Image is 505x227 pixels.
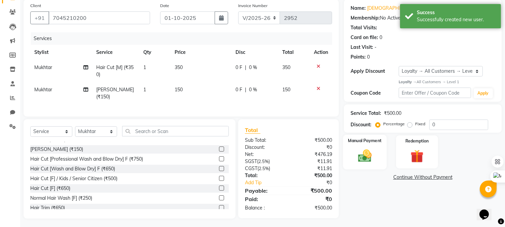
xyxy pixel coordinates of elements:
div: ₹476.19 [289,151,337,158]
span: 16 px [8,47,19,53]
div: - [374,44,376,51]
label: Manual Payment [348,137,382,144]
div: Normal Hair Wash [F] (₹250) [30,195,92,202]
div: Discount: [351,121,371,128]
div: Services [31,32,337,45]
div: Hair Cut [Wash and Blow Dry] F (₹650) [30,165,115,172]
input: Search or Scan [122,126,229,136]
div: Outline [3,3,98,9]
div: Sub Total: [240,137,289,144]
span: Mukhtar [34,64,52,70]
input: Enter Offer / Coupon Code [399,88,471,98]
div: Successfully created new user. [417,16,496,23]
iframe: chat widget [477,200,498,220]
div: Name: [351,5,366,12]
label: Invoice Number [238,3,267,9]
label: Date [160,3,169,9]
div: [PERSON_NAME] (₹150) [30,146,83,153]
span: CGST [245,165,257,171]
div: Success [417,9,496,16]
div: ₹0 [289,144,337,151]
th: Total [278,45,310,60]
a: Back to Top [10,9,36,14]
input: Search by Name/Mobile/Email/Code [48,11,150,24]
label: Fixed [415,121,425,127]
span: SGST [245,158,257,164]
span: 0 % [249,64,257,71]
div: No Active Membership [351,14,495,22]
div: All Customers → Level 1 [399,79,495,85]
th: Qty [139,45,171,60]
span: 1 [143,64,146,70]
button: Apply [474,88,493,98]
div: ₹500.00 [289,204,337,212]
span: 0 % [249,86,257,93]
div: Points: [351,54,366,61]
div: ₹500.00 [289,187,337,195]
span: | [245,86,246,93]
div: ₹0 [289,195,337,203]
th: Stylist [30,45,92,60]
label: Percentage [383,121,405,127]
div: Card on file: [351,34,378,41]
div: ( ) [240,158,289,165]
span: 2.5% [258,159,268,164]
div: Last Visit: [351,44,373,51]
span: 1 [143,87,146,93]
div: 0 [367,54,370,61]
div: Discount: [240,144,289,151]
span: 0 F [236,64,242,71]
th: Disc [231,45,278,60]
th: Service [92,45,139,60]
label: Font Size [3,41,23,46]
div: Apply Discount [351,68,399,75]
a: Add Tip [240,179,297,186]
span: Hair Cut [M] (₹350) [96,64,134,77]
label: Redemption [405,138,429,144]
div: Hair Cut [F] (₹650) [30,185,70,192]
h3: Style [3,21,98,29]
div: Hair Cut [F] / Kids / Senior Citizen (₹500) [30,175,117,182]
span: 350 [282,64,290,70]
th: Action [310,45,332,60]
div: Membership: [351,14,380,22]
strong: Loyalty → [399,79,417,84]
div: ₹500.00 [289,172,337,179]
div: Service Total: [351,110,381,117]
div: ₹500.00 [289,137,337,144]
div: Coupon Code [351,90,399,97]
span: [PERSON_NAME] (₹150) [96,87,134,100]
span: Mukhtar [34,87,52,93]
div: Net: [240,151,289,158]
div: ₹500.00 [384,110,401,117]
div: ₹0 [297,179,337,186]
div: 0 [380,34,382,41]
span: 2.5% [259,166,269,171]
div: Hair Cut [Professional Wash and Blow Dry] F (₹750) [30,156,143,163]
a: [DEMOGRAPHIC_DATA] [367,5,420,12]
div: ₹11.91 [289,165,337,172]
div: Total: [240,172,289,179]
div: Payable: [240,187,289,195]
div: ( ) [240,165,289,172]
div: Paid: [240,195,289,203]
div: ₹11.91 [289,158,337,165]
img: _gift.svg [406,148,428,165]
span: 150 [175,87,183,93]
div: Hair Trim (₹650) [30,204,65,212]
img: _cash.svg [354,148,376,164]
button: +91 [30,11,49,24]
span: 350 [175,64,183,70]
label: Client [30,3,41,9]
span: Total [245,127,260,134]
th: Price [171,45,231,60]
div: Total Visits: [351,24,377,31]
span: 0 F [236,86,242,93]
a: Continue Without Payment [345,174,500,181]
span: | [245,64,246,71]
div: Balance : [240,204,289,212]
span: 150 [282,87,290,93]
